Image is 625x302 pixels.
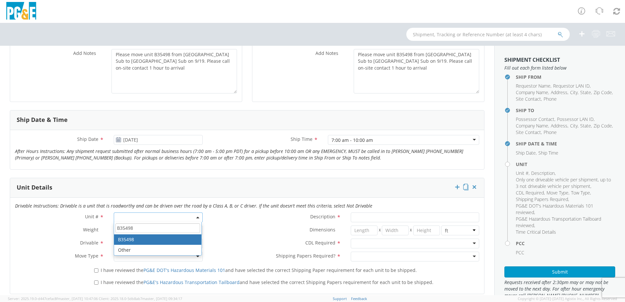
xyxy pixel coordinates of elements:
li: , [594,123,613,129]
li: , [571,190,591,196]
span: Ship Time [291,136,312,142]
li: , [516,96,542,102]
span: Copyright © [DATE]-[DATE] Agistix Inc., All Rights Reserved [518,296,617,301]
span: Tow Type [571,190,590,196]
span: State [580,123,591,129]
input: Shipment, Tracking or Reference Number (at least 4 chars) [406,28,570,41]
li: , [516,176,614,190]
span: Company Name [516,89,548,95]
li: , [516,89,549,96]
span: Unit # [85,213,98,220]
span: master, [DATE] 10:47:06 [58,296,98,301]
span: Zip Code [594,89,612,95]
span: Phone [544,96,557,102]
span: Server: 2025.19.0-d447cefac8f [8,296,98,301]
span: X [409,226,413,235]
div: 7:00 am - 10:00 am [331,137,373,143]
span: Company Name [516,123,548,129]
li: , [516,196,569,203]
li: , [516,203,614,216]
h4: PCC [516,241,615,246]
span: PG&E DOT's Hazardous Materials 101 reviewed [516,203,593,215]
i: Drivable Instructions: Drivable is a unit that is roadworthy and can be driven over the road by a... [15,203,372,209]
h4: Unit [516,162,615,167]
button: Submit [504,266,615,277]
span: City [570,89,578,95]
span: Client: 2025.18.0-5db8ab7 [99,296,182,301]
span: X [378,226,382,235]
span: Add Notes [73,50,96,56]
li: , [570,123,579,129]
h3: Ship Date & Time [17,117,68,123]
span: I have reviewed the and have selected the correct Shipping Papers requirement for each unit to be... [101,279,433,285]
span: Shipping Papers Required? [276,253,335,259]
h4: Ship From [516,75,615,79]
span: CDL Required [305,240,335,246]
li: Other [114,245,201,255]
span: Phone [544,129,557,135]
li: B35498 [114,234,201,245]
span: Requests received after 2:30pm may or may not be moved to the next day. For after hour emergency ... [504,279,615,299]
li: , [551,89,568,96]
li: , [594,89,613,96]
span: Unit # [516,170,529,176]
input: I have reviewed thePG&E's Hazardous Transportation Tailboardand have selected the correct Shippin... [94,280,98,285]
span: Drivable [80,240,98,246]
span: Possessor Contact [516,116,554,122]
span: PCC [516,249,524,256]
li: , [570,89,579,96]
li: , [516,116,555,123]
span: Address [551,123,567,129]
img: pge-logo-06675f144f4cfa6a6814.png [5,2,38,21]
input: Length [351,226,378,235]
strong: Shipment Checklist [504,56,560,63]
li: , [516,216,614,229]
input: I have reviewed thePG&E DOT's Hazardous Materials 101and have selected the correct Shipping Paper... [94,268,98,273]
span: I have reviewed the and have selected the correct Shipping Paper requirement for each unit to be ... [101,267,417,273]
li: , [557,116,595,123]
span: master, [DATE] 09:34:17 [142,296,182,301]
span: Shipping Papers Required [516,196,568,202]
h3: Unit Details [17,184,52,191]
span: Possessor LAN ID [557,116,594,122]
span: Ship Date [516,150,536,156]
span: Ship Date [77,136,98,142]
span: Description [531,170,555,176]
span: Requestor LAN ID [553,83,590,89]
span: Description [310,213,335,220]
span: Site Contact [516,129,541,135]
span: Move Type [75,253,98,259]
li: , [516,150,537,156]
span: Add Notes [315,50,338,56]
li: , [547,190,569,196]
span: Move Type [547,190,568,196]
li: , [516,129,542,136]
li: , [516,83,551,89]
input: Height [413,226,440,235]
span: Ship Time [538,150,558,156]
li: , [516,190,545,196]
span: CDL Required [516,190,544,196]
a: Support [333,296,347,301]
span: Only one driveable vehicle per shipment, up to 3 not driveable vehicle per shipment [516,176,611,189]
a: Feedback [351,296,367,301]
span: Dimensions [310,226,335,233]
i: After Hours Instructions: Any shipment request submitted after normal business hours (7:00 am - 5... [15,148,463,161]
span: Weight [83,226,98,233]
span: Requestor Name [516,83,550,89]
input: Width [382,226,409,235]
span: Site Contact [516,96,541,102]
li: , [553,83,591,89]
li: , [580,89,592,96]
a: PG&E DOT's Hazardous Materials 101 [144,267,225,273]
a: PG&E's Hazardous Transportation Tailboard [144,279,240,285]
span: Time Critical Details [516,229,556,235]
h4: Ship To [516,108,615,113]
span: Fill out each form listed below [504,65,615,71]
span: City [570,123,578,129]
li: , [516,170,530,176]
li: , [516,123,549,129]
li: , [580,123,592,129]
li: , [551,123,568,129]
span: State [580,89,591,95]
